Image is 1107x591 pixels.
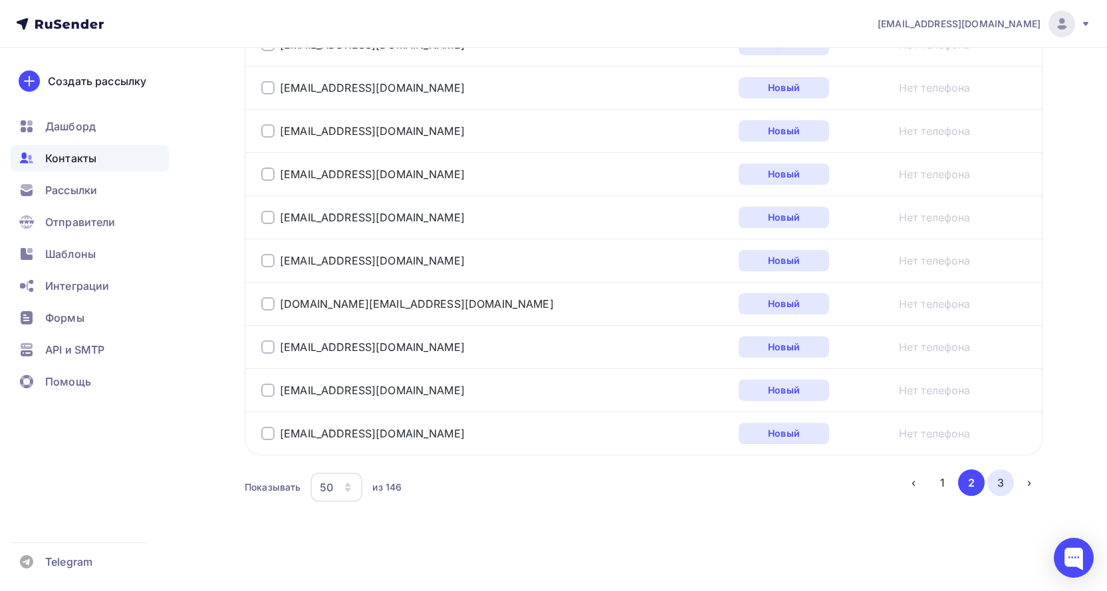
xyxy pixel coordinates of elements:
[899,80,971,96] a: Нет телефона
[899,382,971,398] a: Нет телефона
[900,469,927,496] button: Go to previous page
[899,166,971,182] a: Нет телефона
[45,118,96,134] span: Дашборд
[739,164,829,185] div: Новый
[11,145,169,172] a: Контакты
[11,113,169,140] a: Дашборд
[1016,469,1043,496] button: Go to next page
[899,209,971,225] a: Нет телефона
[280,297,554,310] a: [DOMAIN_NAME][EMAIL_ADDRESS][DOMAIN_NAME]
[11,209,169,235] a: Отправители
[45,374,91,390] span: Помощь
[280,427,465,440] a: [EMAIL_ADDRESS][DOMAIN_NAME]
[899,253,971,269] a: Нет телефона
[899,296,971,312] a: Нет телефона
[11,177,169,203] a: Рассылки
[320,479,333,495] div: 50
[245,481,301,494] div: Показывать
[280,340,465,354] a: [EMAIL_ADDRESS][DOMAIN_NAME]
[900,469,1043,496] ul: Pagination
[372,481,402,494] div: из 146
[280,168,465,181] a: [EMAIL_ADDRESS][DOMAIN_NAME]
[45,246,96,262] span: Шаблоны
[987,469,1014,496] button: Go to page 3
[280,211,465,224] a: [EMAIL_ADDRESS][DOMAIN_NAME]
[739,380,829,401] div: Новый
[739,77,829,98] div: Новый
[739,423,829,444] div: Новый
[878,17,1041,31] span: [EMAIL_ADDRESS][DOMAIN_NAME]
[11,304,169,331] a: Формы
[958,469,985,496] button: Go to page 2
[878,11,1091,37] a: [EMAIL_ADDRESS][DOMAIN_NAME]
[45,554,92,570] span: Telegram
[45,278,109,294] span: Интеграции
[45,150,96,166] span: Контакты
[739,120,829,142] div: Новый
[899,123,971,139] a: Нет телефона
[45,182,97,198] span: Рассылки
[310,472,363,503] button: 50
[45,214,116,230] span: Отправители
[899,339,971,355] a: Нет телефона
[280,254,465,267] a: [EMAIL_ADDRESS][DOMAIN_NAME]
[280,384,465,397] a: [EMAIL_ADDRESS][DOMAIN_NAME]
[739,250,829,271] div: Новый
[280,124,465,138] a: [EMAIL_ADDRESS][DOMAIN_NAME]
[739,293,829,314] div: Новый
[899,425,971,441] a: Нет телефона
[739,336,829,358] div: Новый
[11,241,169,267] a: Шаблоны
[280,81,465,94] a: [EMAIL_ADDRESS][DOMAIN_NAME]
[929,469,956,496] button: Go to page 1
[48,73,146,89] div: Создать рассылку
[739,207,829,228] div: Новый
[45,310,84,326] span: Формы
[45,342,104,358] span: API и SMTP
